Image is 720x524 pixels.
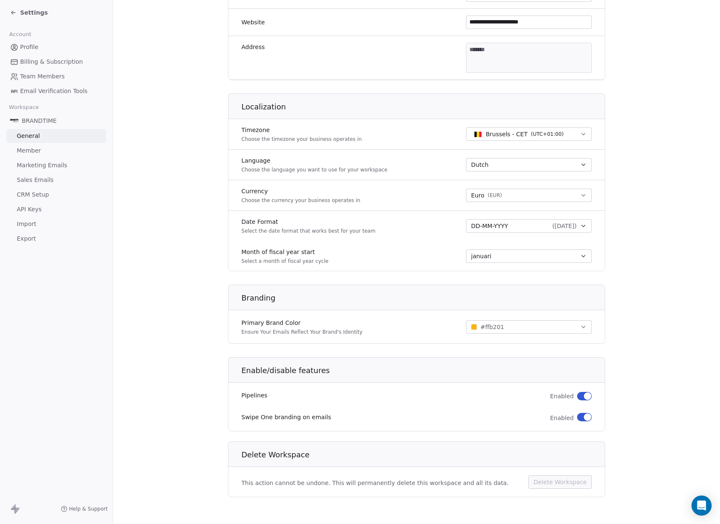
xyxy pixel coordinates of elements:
[17,220,36,228] span: Import
[241,187,360,195] label: Currency
[241,102,606,112] h1: Localization
[241,136,362,143] p: Choose the timezone your business operates in
[241,319,363,327] label: Primary Brand Color
[5,101,42,114] span: Workspace
[20,57,83,66] span: Billing & Subscription
[7,84,106,98] a: Email Verification Tools
[10,8,48,17] a: Settings
[7,40,106,54] a: Profile
[471,161,489,169] span: Dutch
[241,258,329,265] p: Select a month of fiscal year cycle
[466,127,592,141] button: Brussels - CET(UTC+01:00)
[550,414,574,422] span: Enabled
[241,479,509,487] span: This action cannot be undone. This will permanently delete this workspace and all its data.
[7,202,106,216] a: API Keys
[692,495,712,516] div: Open Intercom Messenger
[241,293,606,303] h1: Branding
[17,176,54,184] span: Sales Emails
[20,43,39,52] span: Profile
[241,228,376,234] p: Select the date format that works best for your team
[69,506,108,512] span: Help & Support
[7,173,106,187] a: Sales Emails
[241,248,329,256] label: Month of fiscal year start
[241,43,265,51] label: Address
[241,391,267,399] label: Pipelines
[17,161,67,170] span: Marketing Emails
[466,320,592,334] button: #ffb201
[241,218,376,226] label: Date Format
[20,8,48,17] span: Settings
[488,192,502,199] span: ( EUR )
[241,413,331,421] label: Swipe One branding on emails
[7,129,106,143] a: General
[241,366,606,376] h1: Enable/disable features
[17,190,49,199] span: CRM Setup
[10,117,18,125] img: Kopie%20van%20LOGO%20BRNDTIME%20WIT%20PNG%20(1).png
[528,475,592,489] button: Delete Workspace
[480,323,504,332] span: #ffb201
[241,197,360,204] p: Choose the currency your business operates in
[20,72,65,81] span: Team Members
[486,130,528,138] span: Brussels - CET
[241,156,387,165] label: Language
[7,55,106,69] a: Billing & Subscription
[7,158,106,172] a: Marketing Emails
[22,117,57,125] span: BRANDTIME
[466,189,592,202] button: Euro(EUR)
[241,329,363,335] p: Ensure Your Emails Reflect Your Brand's Identity
[550,392,574,400] span: Enabled
[241,450,606,460] h1: Delete Workspace
[471,222,508,230] span: DD-MM-YYYY
[7,188,106,202] a: CRM Setup
[17,234,36,243] span: Export
[471,252,491,260] span: januari
[7,144,106,158] a: Member
[7,232,106,246] a: Export
[241,18,265,26] label: Website
[17,146,41,155] span: Member
[552,222,577,230] span: ( [DATE] )
[20,87,88,96] span: Email Verification Tools
[241,126,362,134] label: Timezone
[531,130,564,138] span: ( UTC+01:00 )
[471,191,484,200] span: Euro
[17,205,41,214] span: API Keys
[7,70,106,83] a: Team Members
[61,506,108,512] a: Help & Support
[5,28,35,41] span: Account
[241,166,387,173] p: Choose the language you want to use for your workspace
[7,217,106,231] a: Import
[17,132,40,140] span: General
